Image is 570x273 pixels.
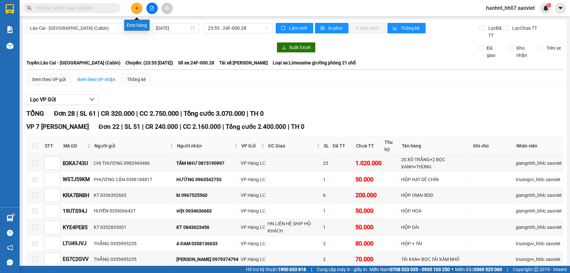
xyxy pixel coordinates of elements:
[547,3,550,8] span: 1
[241,224,265,231] div: VP Hàng LC
[241,176,265,183] div: VP Hàng LC
[176,256,238,263] div: [PERSON_NAME] 0979374794
[63,255,91,263] div: EG7C2GVV
[208,23,269,33] span: 23:55 - 24F-000.28
[323,160,330,167] div: 23
[30,95,56,104] span: Lọc VP Gửi
[383,137,400,155] th: Thu hộ
[127,76,146,83] div: Thống kê
[516,256,562,263] div: truongvv_hhlc.saoviet
[219,59,268,66] span: Tài xế: [PERSON_NAME]
[30,23,143,33] span: Lào Cai - Hà Nội (Cabin)
[124,123,140,130] span: SL 51
[241,240,265,247] div: VP Hàng LC
[282,45,286,50] span: download
[90,97,95,102] span: down
[26,123,89,130] span: VP 7 [PERSON_NAME]
[7,230,13,236] span: question-circle
[240,172,267,187] td: VP Hàng LC
[328,25,343,32] span: In phơi
[7,43,13,49] img: warehouse-icon
[288,123,289,130] span: |
[7,215,13,222] img: warehouse-icon
[268,142,315,149] span: ĐC Giao
[12,214,14,216] sup: 1
[350,23,386,33] button: In đơn chọn
[544,44,563,52] span: Trên xe
[32,76,66,83] div: Xem theo VP gửi
[276,23,313,33] button: syncLàm mới
[36,5,113,12] input: Tìm tên, số ĐT hoặc mã đơn
[94,256,174,263] div: THẮNG 0355995255
[240,155,267,172] td: VP Hàng LC
[26,60,121,65] b: Tuyến: Lào Cai - [GEOGRAPHIC_DATA] (Cabin)
[355,223,382,232] div: 50.000
[387,23,426,33] button: bar-chartThống kê
[77,76,115,83] div: Xem theo VP nhận
[400,137,471,155] th: Tên hàng
[516,224,562,231] div: giangmth_hhlc.saoviet
[355,175,382,184] div: 50.000
[401,156,470,170] div: 20 XÔ TRẮNG+2 BỌC XANH+THÙNG
[62,236,93,251] td: LTU49JVJ
[176,160,238,167] div: TÂM NHƯ 0815190997
[481,4,540,12] span: hanhnt_hh07.saoviet
[401,207,470,214] div: HỘP HOA
[63,239,91,247] div: LTU49JVJ
[62,203,93,219] td: 19UTS94J
[222,123,224,130] span: |
[317,266,368,273] span: Cung cấp máy in - giấy in:
[240,251,267,267] td: VP Hàng LC
[62,219,93,236] td: KYE4PEB5
[240,188,267,203] td: VP Hàng LC
[63,207,91,215] div: 19UTS94J
[484,44,504,59] span: Đã giao
[7,245,13,251] span: notification
[401,240,470,247] div: HỘP + TẢI
[6,4,14,14] img: logo-vxr
[94,192,174,199] div: KT 0336392665
[94,142,169,149] span: Người gửi
[76,110,78,117] span: |
[268,220,321,234] div: HN LIÊN HỆ SHIP HỘ KHÁCH
[178,59,214,66] span: Số xe: 24F-000.28
[516,240,562,247] div: truongvv_hhlc.saoviet
[139,110,179,117] span: CC 2.750.000
[121,123,123,130] span: |
[94,224,174,231] div: KT 0352833001
[177,142,233,149] span: Người nhận
[451,268,453,271] span: ⚪️
[323,207,330,214] div: 1
[507,266,508,273] span: |
[543,5,549,11] img: icon-new-feature
[136,110,138,117] span: |
[180,123,181,130] span: |
[558,5,563,11] span: caret-down
[514,44,533,59] span: Kho nhận
[176,176,238,183] div: HƯỜNG 0963542753
[323,176,330,183] div: 1
[354,137,383,155] th: Chưa TT
[241,192,265,199] div: VP Hàng LC
[26,94,98,105] button: Lọc VP Gửi
[226,123,286,130] span: Tổng cước 2.400.000
[99,123,120,130] span: Đơn 22
[320,26,326,31] span: printer
[401,176,470,183] div: HỘP HẠT DẺ CHÍN
[355,159,382,168] div: 1.020.000
[62,155,93,172] td: B3KA743U
[289,25,308,32] span: Làm mới
[393,26,398,31] span: bar-chart
[145,123,178,130] span: CR 240.000
[401,25,420,32] span: Thống kê
[165,6,169,10] span: aim
[7,26,13,33] img: solution-icon
[247,110,248,117] span: |
[515,137,563,155] th: Nhân viên
[26,110,44,117] span: TỔNG
[534,267,538,272] span: copyright
[250,110,264,117] span: TH 0
[63,175,91,183] div: WSTJ59KM
[323,192,330,199] div: 6
[281,26,286,31] span: sync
